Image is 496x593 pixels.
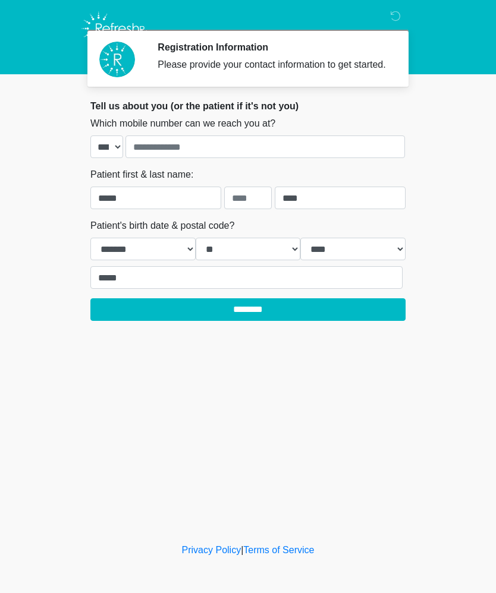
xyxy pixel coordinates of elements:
[243,545,314,555] a: Terms of Service
[79,9,150,48] img: Refresh RX Logo
[90,100,406,112] h2: Tell us about you (or the patient if it's not you)
[90,168,193,182] label: Patient first & last name:
[99,42,135,77] img: Agent Avatar
[182,545,241,555] a: Privacy Policy
[158,58,388,72] div: Please provide your contact information to get started.
[90,116,275,131] label: Which mobile number can we reach you at?
[90,219,234,233] label: Patient's birth date & postal code?
[241,545,243,555] a: |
